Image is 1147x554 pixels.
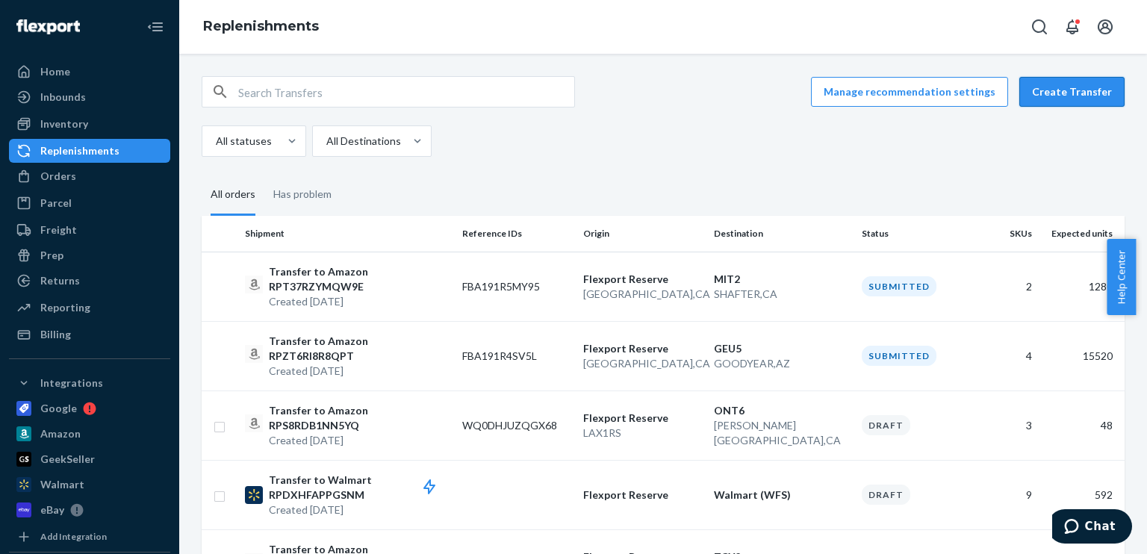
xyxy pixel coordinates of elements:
[977,252,1037,321] td: 2
[9,218,170,242] a: Freight
[583,287,701,302] p: [GEOGRAPHIC_DATA] , CA
[9,164,170,188] a: Orders
[140,12,170,42] button: Close Navigation
[40,273,80,288] div: Returns
[1038,390,1125,460] td: 48
[269,403,450,433] p: Transfer to Amazon RPS8RDB1NN5YQ
[9,447,170,471] a: GeekSeller
[9,112,170,136] a: Inventory
[40,376,103,390] div: Integrations
[40,116,88,131] div: Inventory
[40,477,84,492] div: Walmart
[9,139,170,163] a: Replenishments
[40,143,119,158] div: Replenishments
[40,248,63,263] div: Prep
[811,77,1008,107] button: Manage recommendation settings
[862,415,910,435] div: Draft
[714,341,850,356] p: GEU5
[862,346,936,366] div: Submitted
[40,426,81,441] div: Amazon
[583,356,701,371] p: [GEOGRAPHIC_DATA] , CA
[40,64,70,79] div: Home
[9,371,170,395] button: Integrations
[9,498,170,522] a: eBay
[1057,12,1087,42] button: Open notifications
[1019,77,1125,107] button: Create Transfer
[16,19,80,34] img: Flexport logo
[9,323,170,346] a: Billing
[269,473,450,502] p: Transfer to Walmart RPDXHFAPPGSNM
[583,411,701,426] p: Flexport Reserve
[977,321,1037,390] td: 4
[269,294,450,309] p: Created [DATE]
[583,272,701,287] p: Flexport Reserve
[862,276,936,296] div: Submitted
[714,418,850,448] p: [PERSON_NAME][GEOGRAPHIC_DATA] , CA
[211,175,255,216] div: All orders
[1090,12,1120,42] button: Open account menu
[583,426,701,441] p: LAX1RS
[977,460,1037,529] td: 9
[40,222,77,237] div: Freight
[456,252,578,321] td: FBA191R5MY95
[40,502,64,517] div: eBay
[583,341,701,356] p: Flexport Reserve
[856,216,977,252] th: Status
[9,396,170,420] a: Google
[238,77,574,107] input: Search Transfers
[40,401,77,416] div: Google
[714,272,850,287] p: MIT2
[708,216,856,252] th: Destination
[714,488,850,502] p: Walmart (WFS)
[456,321,578,390] td: FBA191R4SV5L
[9,60,170,84] a: Home
[269,433,450,448] p: Created [DATE]
[40,169,76,184] div: Orders
[269,264,450,294] p: Transfer to Amazon RPT37RZYMQW9E
[40,530,107,543] div: Add Integration
[9,269,170,293] a: Returns
[269,334,450,364] p: Transfer to Amazon RPZT6RI8R8QPT
[203,18,319,34] a: Replenishments
[9,528,170,546] a: Add Integration
[714,287,850,302] p: SHAFTER , CA
[1038,321,1125,390] td: 15520
[977,390,1037,460] td: 3
[577,216,707,252] th: Origin
[583,488,701,502] p: Flexport Reserve
[239,216,456,252] th: Shipment
[9,243,170,267] a: Prep
[269,364,450,379] p: Created [DATE]
[9,191,170,215] a: Parcel
[1038,252,1125,321] td: 1280
[714,403,850,418] p: ONT6
[1025,12,1054,42] button: Open Search Box
[9,473,170,497] a: Walmart
[40,327,71,342] div: Billing
[191,5,331,49] ol: breadcrumbs
[273,175,332,214] div: Has problem
[40,300,90,315] div: Reporting
[456,216,578,252] th: Reference IDs
[456,390,578,460] td: WQ0DHJUZQGX68
[9,422,170,446] a: Amazon
[977,216,1037,252] th: SKUs
[214,134,216,149] input: All statuses
[325,134,326,149] input: All Destinations
[40,196,72,211] div: Parcel
[714,356,850,371] p: GOODYEAR , AZ
[1052,509,1132,547] iframe: Opens a widget where you can chat to one of our agents
[9,296,170,320] a: Reporting
[1107,239,1136,315] button: Help Center
[40,90,86,105] div: Inbounds
[1038,216,1125,252] th: Expected units
[326,134,401,149] div: All Destinations
[40,452,95,467] div: GeekSeller
[216,134,272,149] div: All statuses
[9,85,170,109] a: Inbounds
[269,502,450,517] p: Created [DATE]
